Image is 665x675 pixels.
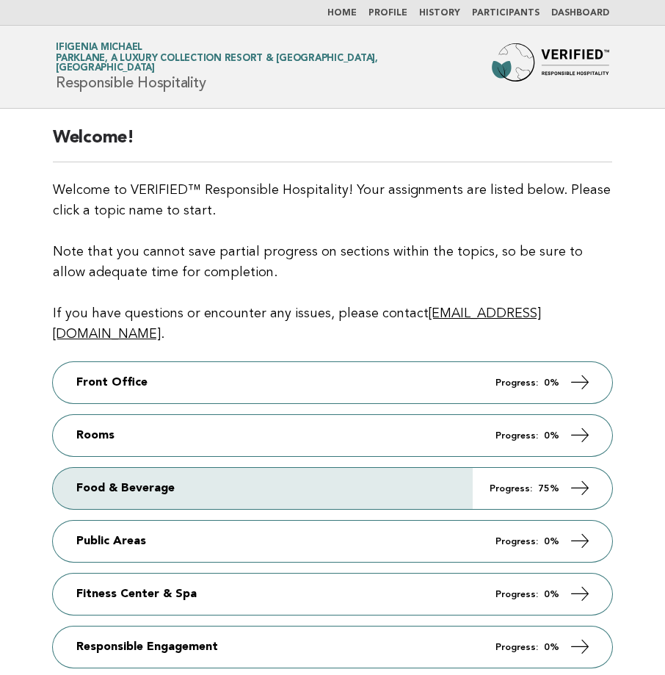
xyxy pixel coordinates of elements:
[327,9,357,18] a: Home
[56,43,468,90] h1: Responsible Hospitality
[53,415,612,456] a: Rooms Progress: 0%
[53,468,612,509] a: Food & Beverage Progress: 75%
[53,627,612,668] a: Responsible Engagement Progress: 0%
[53,574,612,615] a: Fitness Center & Spa Progress: 0%
[495,378,538,388] em: Progress:
[56,43,468,73] a: Ifigenia MichaelParklane, a Luxury Collection Resort & [GEOGRAPHIC_DATA], [GEOGRAPHIC_DATA]
[53,362,612,403] a: Front Office Progress: 0%
[538,484,559,494] strong: 75%
[544,537,559,546] strong: 0%
[544,378,559,388] strong: 0%
[419,9,460,18] a: History
[495,431,538,441] em: Progress:
[551,9,609,18] a: Dashboard
[53,180,612,344] p: Welcome to VERIFIED™ Responsible Hospitality! Your assignments are listed below. Please click a t...
[56,54,468,73] span: Parklane, a Luxury Collection Resort & [GEOGRAPHIC_DATA], [GEOGRAPHIC_DATA]
[544,590,559,599] strong: 0%
[495,643,538,652] em: Progress:
[53,126,612,162] h2: Welcome!
[495,590,538,599] em: Progress:
[368,9,407,18] a: Profile
[490,484,532,494] em: Progress:
[544,431,559,441] strong: 0%
[472,9,539,18] a: Participants
[53,521,612,562] a: Public Areas Progress: 0%
[495,537,538,546] em: Progress:
[492,43,609,90] img: Forbes Travel Guide
[544,643,559,652] strong: 0%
